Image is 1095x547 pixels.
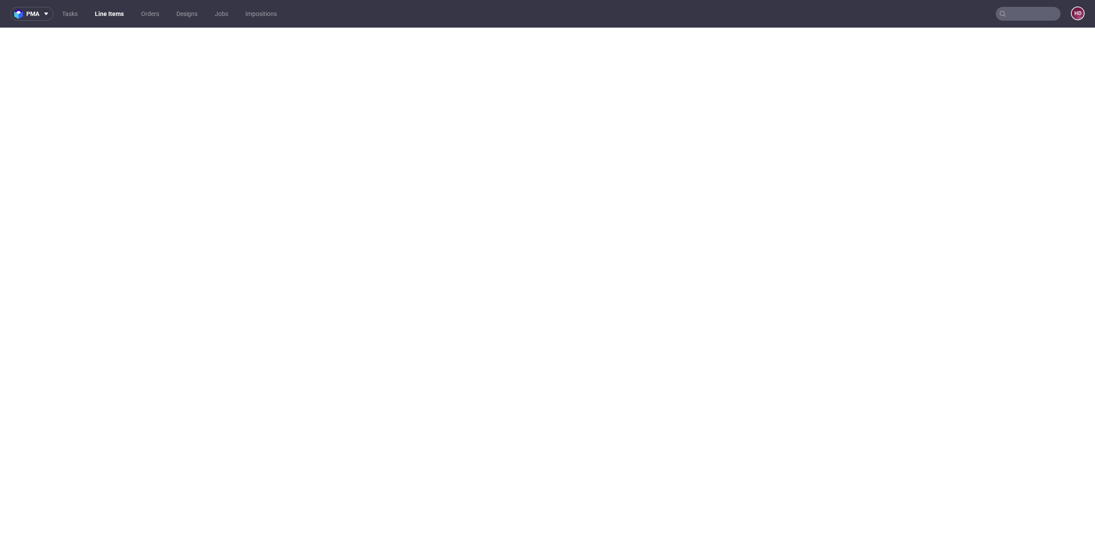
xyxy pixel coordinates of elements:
a: Line Items [90,7,129,21]
a: Jobs [210,7,233,21]
button: pma [10,7,53,21]
a: Tasks [57,7,83,21]
a: Orders [136,7,164,21]
img: logo [14,9,26,19]
span: pma [26,11,39,17]
figcaption: HD [1072,7,1084,19]
a: Impositions [240,7,282,21]
a: Designs [171,7,203,21]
